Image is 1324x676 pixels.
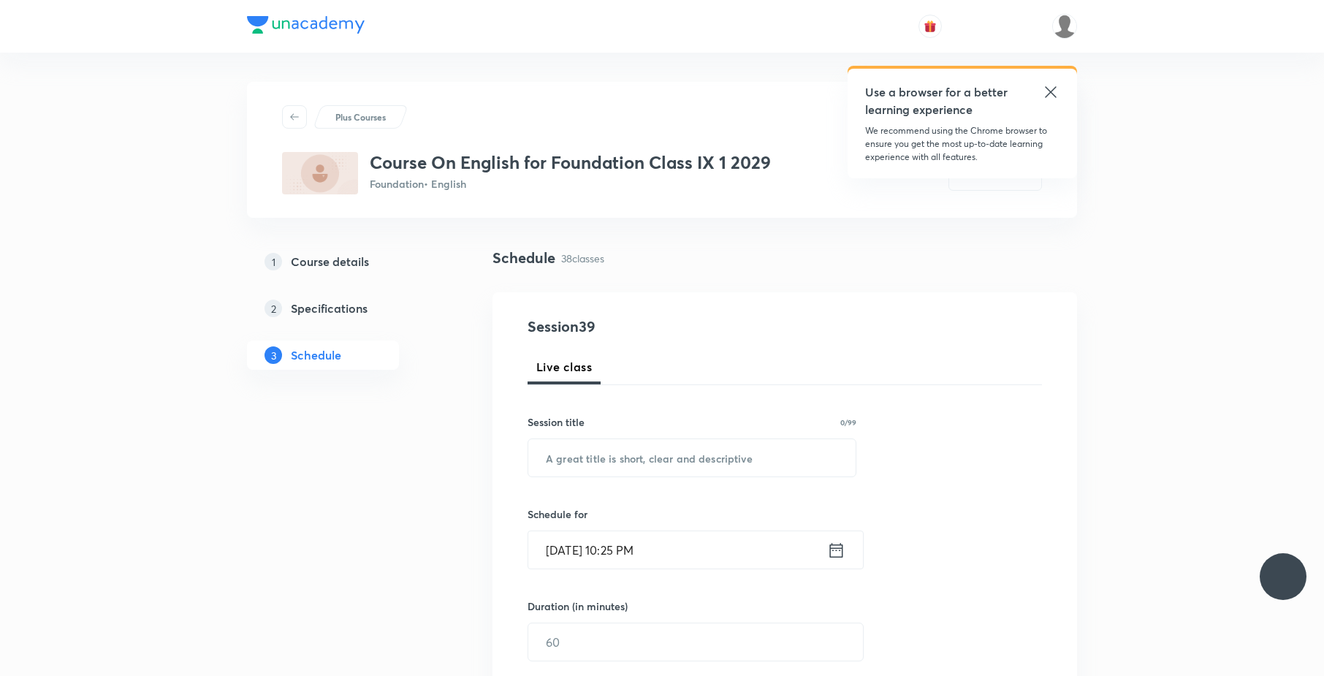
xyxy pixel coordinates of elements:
[528,414,585,430] h6: Session title
[924,20,937,33] img: avatar
[528,599,628,614] h6: Duration (in minutes)
[247,16,365,37] a: Company Logo
[370,152,771,173] h3: Course On English for Foundation Class IX 1 2029
[536,358,592,376] span: Live class
[291,300,368,317] h5: Specifications
[265,253,282,270] p: 1
[865,124,1059,164] p: We recommend using the Chrome browser to ensure you get the most up-to-date learning experience w...
[918,15,942,38] button: avatar
[291,253,369,270] h5: Course details
[840,419,856,426] p: 0/99
[282,152,358,194] img: 8CFB4C93-2B3C-414F-BE50-7A4935805702_plus.png
[528,623,863,661] input: 60
[335,110,386,124] p: Plus Courses
[247,247,446,276] a: 1Course details
[265,300,282,317] p: 2
[1274,568,1292,585] img: ttu
[528,506,856,522] h6: Schedule for
[528,439,856,476] input: A great title is short, clear and descriptive
[1052,14,1077,39] img: aadi Shukla
[370,176,771,191] p: Foundation • English
[291,346,341,364] h5: Schedule
[528,316,794,338] h4: Session 39
[247,16,365,34] img: Company Logo
[247,294,446,323] a: 2Specifications
[492,247,555,269] h4: Schedule
[265,346,282,364] p: 3
[865,83,1011,118] h5: Use a browser for a better learning experience
[561,251,604,266] p: 38 classes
